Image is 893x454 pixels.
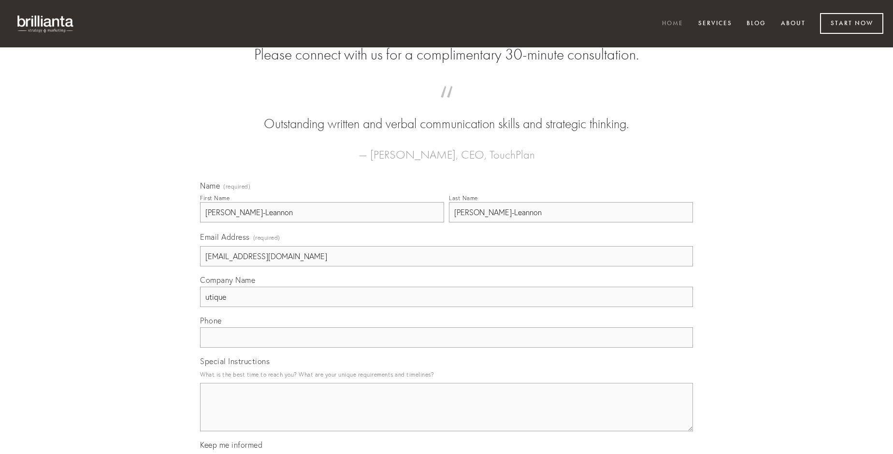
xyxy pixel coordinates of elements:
a: Services [692,16,738,32]
span: Special Instructions [200,356,270,366]
span: (required) [223,184,250,190]
a: Home [656,16,690,32]
img: brillianta - research, strategy, marketing [10,10,82,38]
span: Keep me informed [200,440,262,450]
h2: Please connect with us for a complimentary 30-minute consultation. [200,45,693,64]
div: Last Name [449,194,478,202]
span: (required) [253,231,280,244]
blockquote: Outstanding written and verbal communication skills and strategic thinking. [216,96,677,133]
p: What is the best time to reach you? What are your unique requirements and timelines? [200,368,693,381]
span: “ [216,96,677,115]
div: First Name [200,194,230,202]
span: Email Address [200,232,250,242]
span: Company Name [200,275,255,285]
a: Blog [740,16,772,32]
a: About [775,16,812,32]
span: Phone [200,316,222,325]
a: Start Now [820,13,883,34]
figcaption: — [PERSON_NAME], CEO, TouchPlan [216,133,677,164]
span: Name [200,181,220,190]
